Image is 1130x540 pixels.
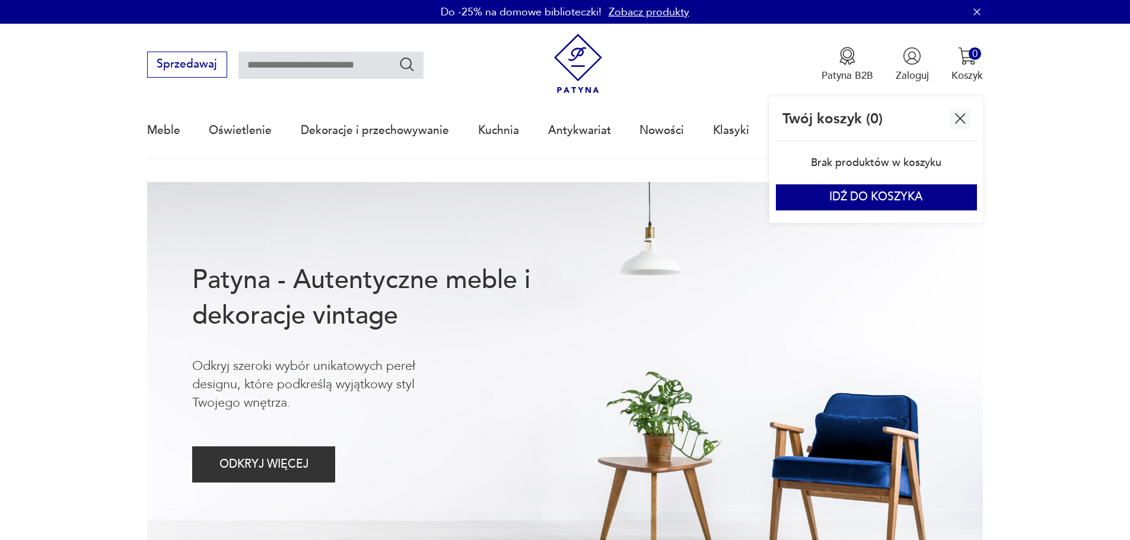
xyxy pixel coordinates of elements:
[548,34,608,94] img: Patyna - sklep z meblami i dekoracjami vintage
[903,47,921,65] img: Ikonka użytkownika
[192,446,335,483] button: ODKRYJ WIĘCEJ
[209,103,272,158] a: Oświetlenie
[782,109,883,129] p: Twój koszyk ( 0 )
[609,5,689,20] a: Zobacz produkty
[896,47,929,82] button: Zaloguj
[399,56,416,73] button: Szukaj
[639,103,684,158] a: Nowości
[548,103,611,158] a: Antykwariat
[713,103,749,158] a: Klasyki
[958,47,976,65] img: Ikona koszyka
[147,52,227,78] button: Sprzedawaj
[951,69,983,82] p: Koszyk
[192,357,463,413] p: Odkryj szeroki wybór unikatowych pereł designu, które podkreślą wyjątkowy styl Twojego wnętrza.
[822,47,873,82] a: Ikona medaluPatyna B2B
[478,103,519,158] a: Kuchnia
[192,461,335,470] a: ODKRYJ WIĘCEJ
[969,47,981,60] div: 0
[776,193,976,203] a: IDŹ DO KOSZYKA
[838,47,857,65] img: Ikona medalu
[441,5,601,20] p: Do -25% na domowe biblioteczki!
[951,47,983,82] button: 0Koszyk
[822,47,873,82] button: Patyna B2B
[896,69,929,82] p: Zaloguj
[192,263,577,334] h1: Patyna - Autentyczne meble i dekoracje vintage
[776,184,976,210] button: IDŹ DO KOSZYKA
[822,69,873,82] p: Patyna B2B
[776,155,976,170] p: Brak produktów w koszyku
[147,60,227,70] a: Sprzedawaj
[147,103,180,158] a: Meble
[301,103,449,158] a: Dekoracje i przechowywanie
[951,109,969,127] img: Ikona krzyżyka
